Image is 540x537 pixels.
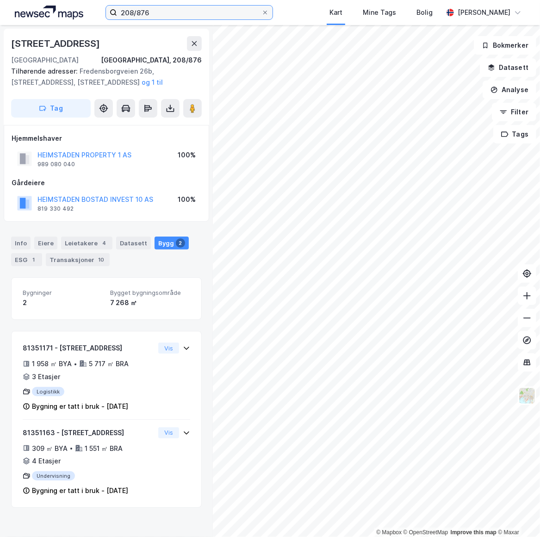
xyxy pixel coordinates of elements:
[158,343,179,354] button: Vis
[518,387,536,405] img: Z
[451,529,497,536] a: Improve this map
[96,255,106,264] div: 10
[37,205,74,212] div: 819 330 492
[480,58,536,77] button: Datasett
[99,238,109,248] div: 4
[69,444,73,452] div: •
[11,67,80,75] span: Tilhørende adresser:
[12,177,201,188] div: Gårdeiere
[23,297,103,308] div: 2
[34,237,57,250] div: Eiere
[11,55,79,66] div: [GEOGRAPHIC_DATA]
[37,161,75,168] div: 989 080 040
[178,194,196,205] div: 100%
[23,427,155,438] div: 81351163 - [STREET_ADDRESS]
[23,343,155,354] div: 81351171 - [STREET_ADDRESS]
[12,133,201,144] div: Hjemmelshaver
[403,529,448,536] a: OpenStreetMap
[116,237,151,250] div: Datasett
[110,297,190,308] div: 7 268 ㎡
[474,36,536,55] button: Bokmerker
[32,443,68,454] div: 309 ㎡ BYA
[11,99,91,118] button: Tag
[11,253,42,266] div: ESG
[110,289,190,297] span: Bygget bygningsområde
[329,7,342,18] div: Kart
[176,238,185,248] div: 2
[89,358,129,369] div: 5 717 ㎡ BRA
[15,6,83,19] img: logo.a4113a55bc3d86da70a041830d287a7e.svg
[493,125,536,144] button: Tags
[11,237,31,250] div: Info
[492,103,536,121] button: Filter
[363,7,396,18] div: Mine Tags
[85,443,123,454] div: 1 551 ㎡ BRA
[494,493,540,537] iframe: Chat Widget
[117,6,261,19] input: Søk på adresse, matrikkel, gårdeiere, leietakere eller personer
[155,237,189,250] div: Bygg
[32,358,72,369] div: 1 958 ㎡ BYA
[32,371,60,382] div: 3 Etasjer
[32,456,61,467] div: 4 Etasjer
[61,237,112,250] div: Leietakere
[178,150,196,161] div: 100%
[32,485,128,496] div: Bygning er tatt i bruk - [DATE]
[32,401,128,412] div: Bygning er tatt i bruk - [DATE]
[11,66,194,88] div: Fredensborgveien 26b, [STREET_ADDRESS], [STREET_ADDRESS]
[29,255,38,264] div: 1
[23,289,103,297] span: Bygninger
[494,493,540,537] div: Kontrollprogram for chat
[416,7,433,18] div: Bolig
[74,360,77,368] div: •
[11,36,102,51] div: [STREET_ADDRESS]
[483,81,536,99] button: Analyse
[376,529,402,536] a: Mapbox
[458,7,510,18] div: [PERSON_NAME]
[101,55,202,66] div: [GEOGRAPHIC_DATA], 208/876
[46,253,110,266] div: Transaksjoner
[158,427,179,438] button: Vis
